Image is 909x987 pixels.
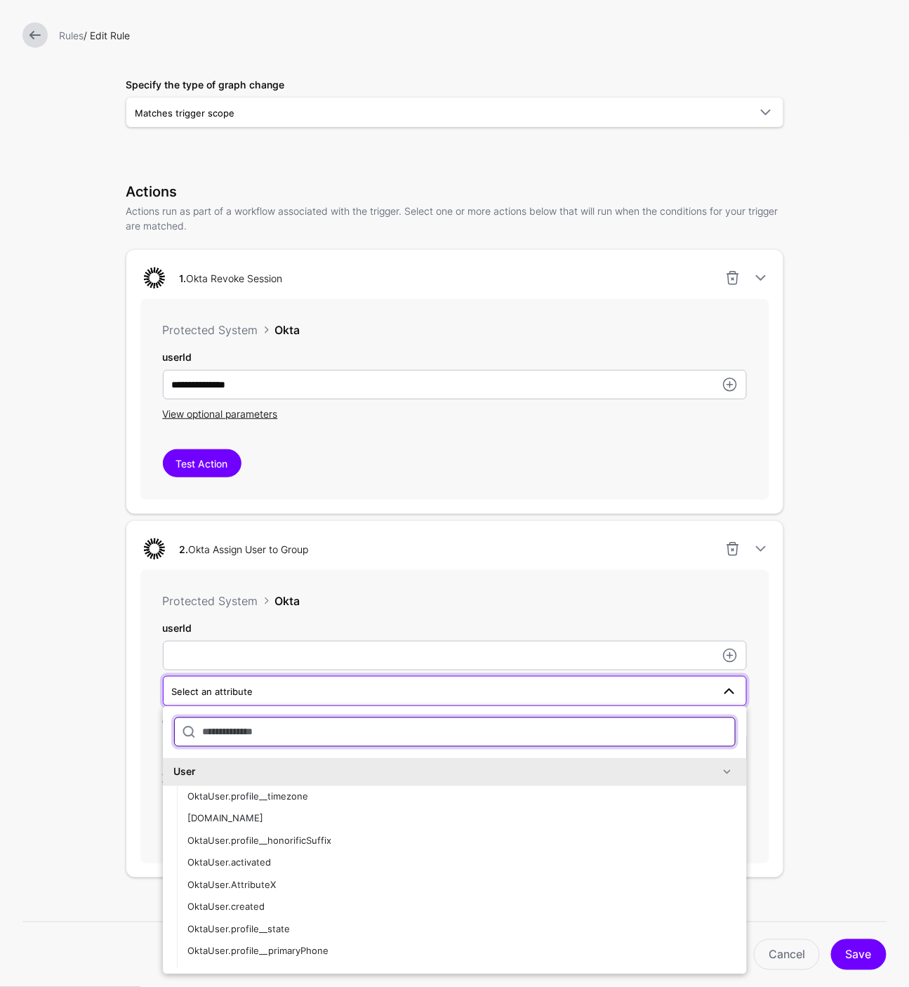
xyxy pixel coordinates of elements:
[177,852,747,875] button: OktaUser.activated
[163,350,192,364] label: userId
[177,941,747,963] button: OktaUser.profile__primaryPhone
[177,963,747,986] button: OktaUser.profile__locale
[177,875,747,897] button: OktaUser.AttributeX
[188,968,293,979] span: OktaUser.profile__locale
[135,107,235,119] span: Matches trigger scope
[177,808,747,830] button: [DOMAIN_NAME]
[188,791,309,802] span: OktaUser.profile__timezone
[188,880,277,891] span: OktaUser.AttributeX
[188,835,332,847] span: OktaUser.profile__honorificSuffix
[163,408,278,420] span: View optional parameters
[126,204,783,233] p: Actions run as part of a workflow associated with the trigger. Select one or more actions below t...
[174,271,288,286] div: Okta Revoke Session
[188,924,291,935] span: OktaUser.profile__state
[174,764,719,779] div: User
[53,28,892,43] div: / Edit Rule
[59,29,84,41] a: Rules
[177,786,747,809] button: OktaUser.profile__timezone
[188,901,265,913] span: OktaUser.created
[140,264,168,292] img: svg+xml;base64,PHN2ZyB3aWR0aD0iNjQiIGhlaWdodD0iNjQiIHZpZXdCb3g9IjAgMCA2NCA2NCIgZmlsbD0ibm9uZSIgeG...
[174,542,314,557] div: Okta Assign User to Group
[177,896,747,919] button: OktaUser.created
[754,939,820,970] a: Cancel
[163,449,241,477] button: Test Action
[275,594,300,608] span: Okta
[126,77,285,92] label: Specify the type of graph change
[275,323,300,337] span: Okta
[140,535,168,563] img: svg+xml;base64,PHN2ZyB3aWR0aD0iNjQiIGhlaWdodD0iNjQiIHZpZXdCb3g9IjAgMCA2NCA2NCIgZmlsbD0ibm9uZSIgeG...
[188,946,329,957] span: OktaUser.profile__primaryPhone
[188,813,264,824] span: [DOMAIN_NAME]
[177,830,747,853] button: OktaUser.profile__honorificSuffix
[163,594,258,608] span: Protected System
[177,919,747,941] button: OktaUser.profile__state
[180,272,187,284] strong: 1.
[180,543,189,555] strong: 2.
[126,183,783,200] h3: Actions
[831,939,887,970] button: Save
[188,857,272,868] span: OktaUser.activated
[163,323,258,337] span: Protected System
[163,621,192,635] label: userId
[172,686,253,697] span: Select an attribute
